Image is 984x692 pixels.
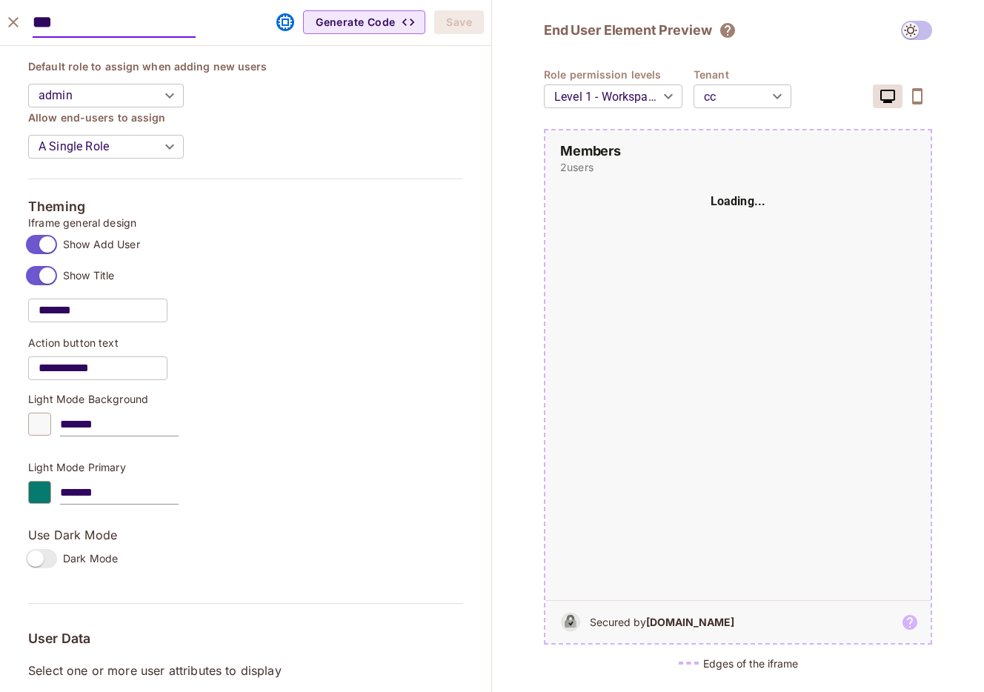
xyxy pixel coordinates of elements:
h4: Allow end-users to assign [28,110,463,124]
div: cc [694,76,791,117]
h2: Members [560,142,916,160]
button: Save [434,10,484,34]
button: Generate Code [303,10,425,34]
p: 2 users [560,160,916,174]
div: Level 1 - Workspace Owner [544,76,682,117]
h4: Role permission levels [544,67,694,81]
p: Use Dark Mode [28,527,463,543]
img: b&w logo [557,608,584,636]
div: admin [28,75,184,116]
h4: Loading... [711,193,766,210]
div: A Single Role [28,126,184,167]
p: Light Mode Primary [28,462,463,473]
span: Dark Mode [63,551,118,565]
p: Action button text [28,337,463,349]
span: Show Title [63,268,114,282]
p: Iframe general design [28,217,463,229]
h4: Tenant [694,67,802,81]
h5: User Data [28,631,463,646]
h5: Theming [28,199,463,214]
svg: This element was embedded [276,13,294,31]
p: Select one or more user attributes to display [28,662,463,679]
svg: The element will only show tenant specific content. No user information will be visible across te... [719,21,737,39]
span: Show Add User [63,237,140,251]
b: [DOMAIN_NAME] [646,616,734,628]
h5: Edges of the iframe [703,656,798,671]
h5: Secured by [590,615,734,629]
h2: End User Element Preview [544,21,711,39]
h4: Default role to assign when adding new users [28,59,463,73]
p: Light Mode Background [28,393,463,405]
